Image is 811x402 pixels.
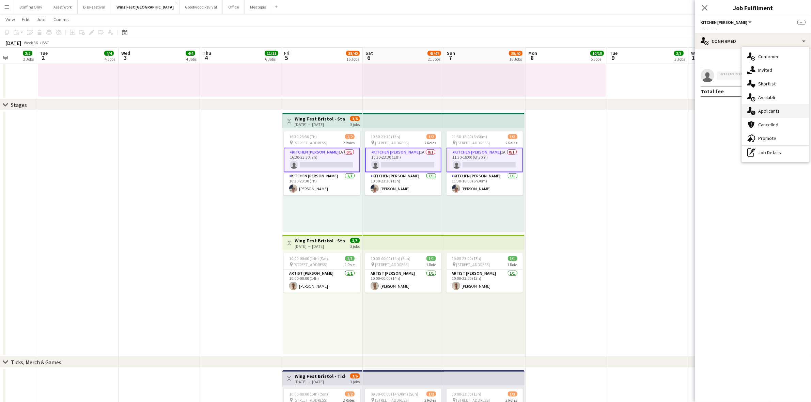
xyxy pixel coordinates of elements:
[365,253,441,293] div: 10:00-00:00 (14h) (Sun)1/1 [STREET_ADDRESS]1 RoleArtist [PERSON_NAME]1/110:00-00:00 (14h)[PERSON_...
[343,140,355,145] span: 2 Roles
[701,88,724,95] div: Total fee
[78,0,111,14] button: Big Feastival
[424,140,436,145] span: 2 Roles
[23,57,34,62] div: 2 Jobs
[447,253,523,293] div: 10:00-23:00 (13h)1/1 [STREET_ADDRESS]1 RoleArtist [PERSON_NAME]1/110:00-23:00 (13h)[PERSON_NAME]
[610,50,618,56] span: Tue
[365,131,441,195] div: 10:30-23:30 (13h)1/2 [STREET_ADDRESS]2 RolesKitchen [PERSON_NAME]1A0/110:30-23:30 (13h) Kitchen [...
[22,40,40,45] span: Week 36
[120,54,130,62] span: 3
[452,134,487,139] span: 11:30-18:00 (6h30m)
[426,262,436,267] span: 1 Role
[11,359,61,366] div: Ticks, Merch & Games
[508,262,517,267] span: 1 Role
[295,122,345,127] div: [DATE] → [DATE]
[295,379,345,384] div: [DATE] → [DATE]
[295,244,345,249] div: [DATE] → [DATE]
[742,118,809,131] div: Cancelled
[701,20,753,25] button: Kitchen [PERSON_NAME]
[350,373,360,379] span: 3/6
[371,256,410,261] span: 10:00-00:00 (14h) (Sun)
[350,238,360,243] span: 3/3
[295,238,345,244] h3: Wing Fest Bristol - Stage Team
[364,54,373,62] span: 6
[447,50,455,56] span: Sun
[284,131,360,195] app-job-card: 16:30-23:30 (7h)1/2 [STREET_ADDRESS]2 RolesKitchen [PERSON_NAME]1A0/116:30-23:30 (7h) Kitchen [PE...
[691,50,700,56] span: Wed
[371,134,400,139] span: 10:30-23:30 (13h)
[284,50,290,56] span: Fri
[674,57,685,62] div: 3 Jobs
[365,148,441,172] app-card-role: Kitchen [PERSON_NAME]1A0/110:30-23:30 (13h)
[34,15,49,24] a: Jobs
[447,148,523,172] app-card-role: Kitchen [PERSON_NAME]1A0/111:30-18:00 (6h30m)
[365,50,373,56] span: Sat
[350,121,360,127] div: 3 jobs
[742,77,809,91] div: Shortlist
[701,25,806,30] div: --:-- - --:--
[456,262,490,267] span: [STREET_ADDRESS]
[51,15,72,24] a: Comms
[508,256,517,261] span: 1/1
[180,0,223,14] button: Goodwood Revival
[5,16,15,22] span: View
[284,172,360,195] app-card-role: Kitchen [PERSON_NAME]1/116:30-23:30 (7h)[PERSON_NAME]
[350,379,360,384] div: 3 jobs
[265,57,278,62] div: 6 Jobs
[53,16,69,22] span: Comms
[202,54,211,62] span: 4
[11,101,27,108] div: Stages
[22,16,30,22] span: Edit
[447,270,523,293] app-card-role: Artist [PERSON_NAME]1/110:00-23:00 (13h)[PERSON_NAME]
[121,50,130,56] span: Wed
[345,391,355,397] span: 1/2
[350,116,360,121] span: 3/6
[452,391,482,397] span: 10:00-23:00 (13h)
[5,39,21,46] div: [DATE]
[295,373,345,379] h3: Wing Fest Bristol - Tickets, Games and Merch
[590,51,604,56] span: 10/10
[742,91,809,104] div: Available
[346,57,359,62] div: 16 Jobs
[40,50,48,56] span: Tue
[509,51,523,56] span: 38/40
[674,51,684,56] span: 3/3
[690,54,700,62] span: 10
[426,134,436,139] span: 1/2
[39,54,48,62] span: 2
[742,50,809,63] div: Confirmed
[350,243,360,249] div: 3 jobs
[345,256,355,261] span: 1/1
[375,262,409,267] span: [STREET_ADDRESS]
[36,16,47,22] span: Jobs
[447,131,523,195] div: 11:30-18:00 (6h30m)1/2 [STREET_ADDRESS]2 RolesKitchen [PERSON_NAME]1A0/111:30-18:00 (6h30m) Kitch...
[365,172,441,195] app-card-role: Kitchen [PERSON_NAME]1/110:30-23:30 (13h)[PERSON_NAME]
[284,270,360,293] app-card-role: Artist [PERSON_NAME]1/110:00-00:00 (14h)[PERSON_NAME]
[223,0,245,14] button: Office
[508,391,517,397] span: 1/2
[452,256,482,261] span: 10:00-23:00 (13h)
[186,57,197,62] div: 4 Jobs
[111,0,180,14] button: Wing Fest [GEOGRAPHIC_DATA]
[289,134,317,139] span: 16:30-23:30 (7h)
[3,15,18,24] a: View
[742,146,809,159] div: Job Details
[105,57,115,62] div: 4 Jobs
[426,391,436,397] span: 1/2
[14,0,48,14] button: Staffing Only
[289,391,328,397] span: 10:00-00:00 (14h) (Sat)
[284,148,360,172] app-card-role: Kitchen [PERSON_NAME]1A0/116:30-23:30 (7h)
[427,51,441,56] span: 43/47
[506,140,517,145] span: 2 Roles
[245,0,272,14] button: Meatopia
[426,256,436,261] span: 1/1
[284,253,360,293] app-job-card: 10:00-00:00 (14h) (Sat)1/1 [STREET_ADDRESS]1 RoleArtist [PERSON_NAME]1/110:00-00:00 (14h)[PERSON_...
[447,172,523,195] app-card-role: Kitchen [PERSON_NAME]1/111:30-18:00 (6h30m)[PERSON_NAME]
[375,140,409,145] span: [STREET_ADDRESS]
[203,50,211,56] span: Thu
[265,51,278,56] span: 11/11
[456,140,490,145] span: [STREET_ADDRESS]
[294,140,327,145] span: [STREET_ADDRESS]
[345,262,355,267] span: 1 Role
